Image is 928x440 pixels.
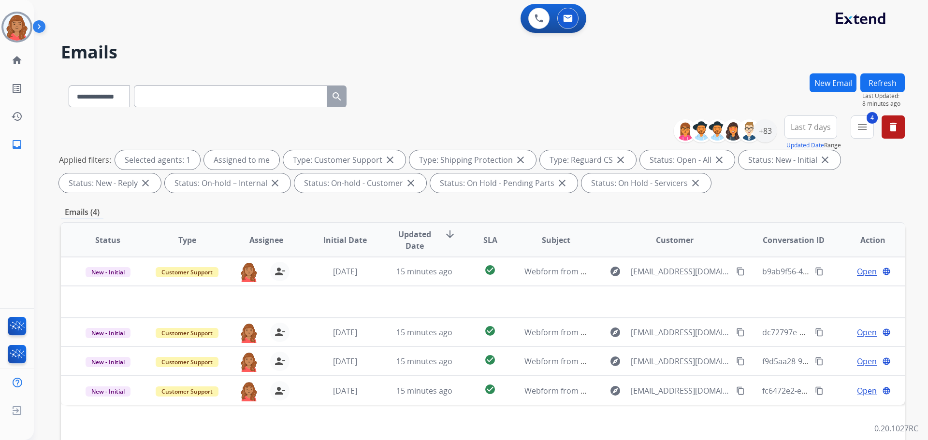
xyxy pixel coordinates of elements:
[95,234,120,246] span: Status
[204,150,279,170] div: Assigned to me
[857,266,877,277] span: Open
[333,266,357,277] span: [DATE]
[882,328,891,337] mat-icon: language
[156,386,218,397] span: Customer Support
[86,267,130,277] span: New - Initial
[609,385,621,397] mat-icon: explore
[384,154,396,166] mat-icon: close
[862,92,905,100] span: Last Updated:
[887,121,899,133] mat-icon: delete
[396,356,452,367] span: 15 minutes ago
[396,385,452,396] span: 15 minutes ago
[609,355,621,367] mat-icon: explore
[156,267,218,277] span: Customer Support
[3,14,30,41] img: avatar
[524,266,743,277] span: Webform from [EMAIL_ADDRESS][DOMAIN_NAME] on [DATE]
[857,355,877,367] span: Open
[140,177,151,189] mat-icon: close
[333,356,357,367] span: [DATE]
[867,112,878,124] span: 4
[61,43,905,62] h2: Emails
[556,177,568,189] mat-icon: close
[333,327,357,338] span: [DATE]
[11,111,23,122] mat-icon: history
[524,356,743,367] span: Webform from [EMAIL_ADDRESS][DOMAIN_NAME] on [DATE]
[810,73,856,92] button: New Email
[405,177,417,189] mat-icon: close
[763,234,825,246] span: Conversation ID
[274,385,286,397] mat-icon: person_remove
[874,423,918,434] p: 0.20.1027RC
[815,386,824,395] mat-icon: content_copy
[484,264,496,276] mat-icon: check_circle
[609,266,621,277] mat-icon: explore
[815,357,824,366] mat-icon: content_copy
[786,142,824,149] button: Updated Date
[815,328,824,337] mat-icon: content_copy
[274,266,286,277] mat-icon: person_remove
[713,154,725,166] mat-icon: close
[739,150,841,170] div: Status: New - Initial
[393,228,437,252] span: Updated Date
[11,139,23,150] mat-icon: inbox
[786,141,841,149] span: Range
[59,154,111,166] p: Applied filters:
[294,173,426,193] div: Status: On-hold - Customer
[736,328,745,337] mat-icon: content_copy
[857,326,877,338] span: Open
[274,326,286,338] mat-icon: person_remove
[239,381,259,401] img: agent-avatar
[165,173,290,193] div: Status: On-hold – Internal
[754,119,777,142] div: +83
[826,223,905,257] th: Action
[115,150,200,170] div: Selected agents: 1
[331,91,343,102] mat-icon: search
[581,173,711,193] div: Status: On Hold - Servicers
[862,100,905,108] span: 8 minutes ago
[484,383,496,395] mat-icon: check_circle
[444,228,456,240] mat-icon: arrow_downward
[239,352,259,372] img: agent-avatar
[882,267,891,276] mat-icon: language
[239,262,259,282] img: agent-avatar
[86,386,130,397] span: New - Initial
[239,323,259,343] img: agent-avatar
[515,154,526,166] mat-icon: close
[249,234,283,246] span: Assignee
[656,234,694,246] span: Customer
[86,328,130,338] span: New - Initial
[784,115,837,139] button: Last 7 days
[430,173,578,193] div: Status: On Hold - Pending Parts
[860,73,905,92] button: Refresh
[856,121,868,133] mat-icon: menu
[851,115,874,139] button: 4
[156,328,218,338] span: Customer Support
[762,356,909,367] span: f9d5aa28-930e-4398-896b-0337072de4f8
[323,234,367,246] span: Initial Date
[283,150,406,170] div: Type: Customer Support
[736,267,745,276] mat-icon: content_copy
[882,357,891,366] mat-icon: language
[882,386,891,395] mat-icon: language
[484,354,496,366] mat-icon: check_circle
[615,154,626,166] mat-icon: close
[690,177,701,189] mat-icon: close
[631,385,730,397] span: [EMAIL_ADDRESS][DOMAIN_NAME]
[11,83,23,94] mat-icon: list_alt
[524,385,743,396] span: Webform from [EMAIL_ADDRESS][DOMAIN_NAME] on [DATE]
[791,125,831,129] span: Last 7 days
[274,355,286,367] mat-icon: person_remove
[762,385,908,396] span: fc6472e2-ec2b-4392-be70-e3fe94cbb274
[631,355,730,367] span: [EMAIL_ADDRESS][DOMAIN_NAME]
[857,385,877,397] span: Open
[540,150,636,170] div: Type: Reguard CS
[156,357,218,367] span: Customer Support
[484,325,496,337] mat-icon: check_circle
[736,357,745,366] mat-icon: content_copy
[333,385,357,396] span: [DATE]
[762,327,911,338] span: dc72797e-7c7b-45b1-af4e-ea991297b2ed
[524,327,743,338] span: Webform from [EMAIL_ADDRESS][DOMAIN_NAME] on [DATE]
[178,234,196,246] span: Type
[631,326,730,338] span: [EMAIL_ADDRESS][DOMAIN_NAME]
[819,154,831,166] mat-icon: close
